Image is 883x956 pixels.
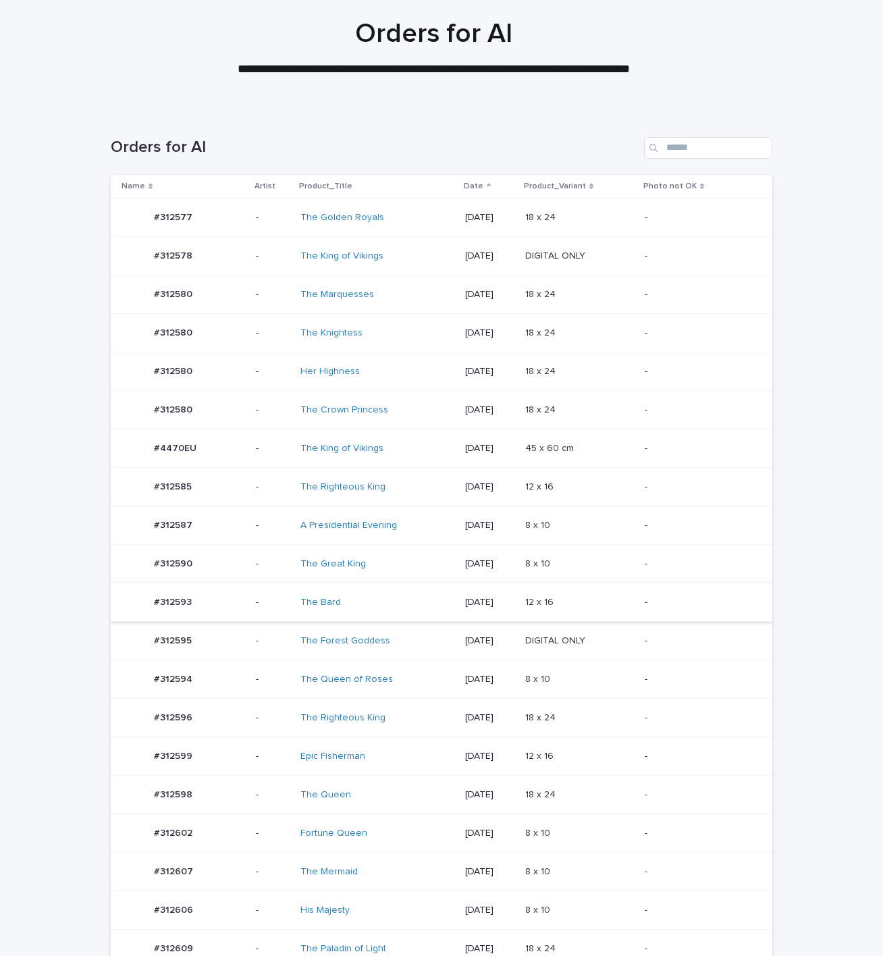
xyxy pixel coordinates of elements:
[300,828,367,839] a: Fortune Queen
[643,179,697,194] p: Photo not OK
[525,556,553,570] p: 8 x 10
[111,814,772,853] tr: #312602#312602 -Fortune Queen [DATE]8 x 108 x 10 -
[300,905,350,916] a: His Majesty
[256,443,290,454] p: -
[154,594,194,608] p: #312593
[111,660,772,699] tr: #312594#312594 -The Queen of Roses [DATE]8 x 108 x 10 -
[644,137,772,159] input: Search
[525,787,558,801] p: 18 x 24
[256,366,290,377] p: -
[465,289,514,300] p: [DATE]
[645,250,751,262] p: -
[525,286,558,300] p: 18 x 24
[465,481,514,493] p: [DATE]
[300,674,393,685] a: The Queen of Roses
[300,443,383,454] a: The King of Vikings
[465,635,514,647] p: [DATE]
[465,558,514,570] p: [DATE]
[154,402,195,416] p: #312580
[464,179,483,194] p: Date
[525,479,556,493] p: 12 x 16
[154,286,195,300] p: #312580
[525,748,556,762] p: 12 x 16
[465,327,514,339] p: [DATE]
[525,209,558,223] p: 18 x 24
[465,212,514,223] p: [DATE]
[465,789,514,801] p: [DATE]
[300,404,388,416] a: The Crown Princess
[300,712,385,724] a: The Righteous King
[465,751,514,762] p: [DATE]
[154,209,195,223] p: #312577
[300,520,397,531] a: A Presidential Evening
[111,237,772,275] tr: #312578#312578 -The King of Vikings [DATE]DIGITAL ONLYDIGITAL ONLY -
[645,289,751,300] p: -
[256,289,290,300] p: -
[645,828,751,839] p: -
[300,289,374,300] a: The Marquesses
[645,674,751,685] p: -
[300,866,358,878] a: The Mermaid
[256,828,290,839] p: -
[111,699,772,737] tr: #312596#312596 -The Righteous King [DATE]18 x 2418 x 24 -
[111,776,772,814] tr: #312598#312598 -The Queen [DATE]18 x 2418 x 24 -
[111,314,772,352] tr: #312580#312580 -The Knightess [DATE]18 x 2418 x 24 -
[525,864,553,878] p: 8 x 10
[525,402,558,416] p: 18 x 24
[299,179,352,194] p: Product_Title
[465,366,514,377] p: [DATE]
[154,902,196,916] p: #312606
[300,635,390,647] a: The Forest Goddess
[111,138,639,157] h1: Orders for AI
[645,366,751,377] p: -
[465,597,514,608] p: [DATE]
[465,443,514,454] p: [DATE]
[525,440,577,454] p: 45 x 60 cm
[465,520,514,531] p: [DATE]
[154,325,195,339] p: #312580
[255,179,275,194] p: Artist
[465,943,514,955] p: [DATE]
[111,468,772,506] tr: #312585#312585 -The Righteous King [DATE]12 x 1612 x 16 -
[645,712,751,724] p: -
[525,710,558,724] p: 18 x 24
[465,866,514,878] p: [DATE]
[103,18,765,50] h1: Orders for AI
[645,443,751,454] p: -
[256,250,290,262] p: -
[645,327,751,339] p: -
[645,943,751,955] p: -
[300,481,385,493] a: The Righteous King
[111,545,772,583] tr: #312590#312590 -The Great King [DATE]8 x 108 x 10 -
[122,179,145,194] p: Name
[154,825,195,839] p: #312602
[525,940,558,955] p: 18 x 24
[300,366,360,377] a: Her Highness
[111,583,772,622] tr: #312593#312593 -The Bard [DATE]12 x 1612 x 16 -
[111,352,772,391] tr: #312580#312580 -Her Highness [DATE]18 x 2418 x 24 -
[645,866,751,878] p: -
[154,440,199,454] p: #4470EU
[256,905,290,916] p: -
[300,943,386,955] a: The Paladin of Light
[524,179,586,194] p: Product_Variant
[256,943,290,955] p: -
[525,363,558,377] p: 18 x 24
[154,633,194,647] p: #312595
[154,787,195,801] p: #312598
[645,558,751,570] p: -
[525,517,553,531] p: 8 x 10
[154,479,194,493] p: #312585
[300,789,351,801] a: The Queen
[111,198,772,237] tr: #312577#312577 -The Golden Royals [DATE]18 x 2418 x 24 -
[645,751,751,762] p: -
[256,674,290,685] p: -
[256,635,290,647] p: -
[645,789,751,801] p: -
[525,594,556,608] p: 12 x 16
[154,517,195,531] p: #312587
[111,391,772,429] tr: #312580#312580 -The Crown Princess [DATE]18 x 2418 x 24 -
[525,633,588,647] p: DIGITAL ONLY
[300,751,365,762] a: Epic Fisherman
[111,506,772,545] tr: #312587#312587 -A Presidential Evening [DATE]8 x 108 x 10 -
